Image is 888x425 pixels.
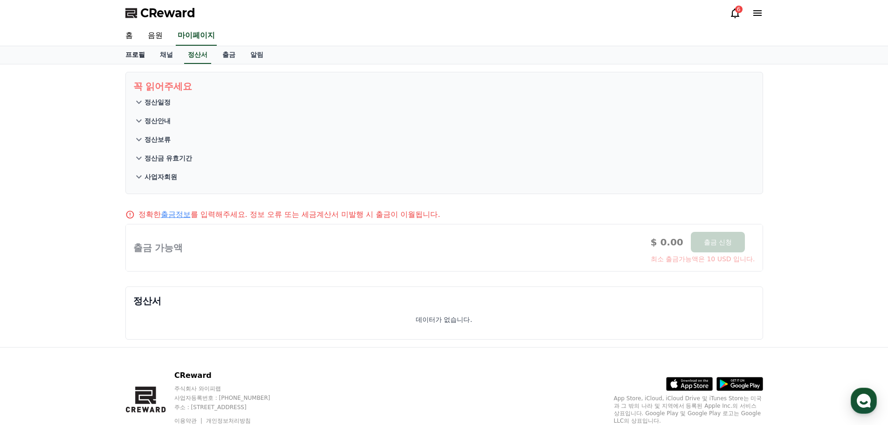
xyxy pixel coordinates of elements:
[140,26,170,46] a: 음원
[133,93,755,111] button: 정산일정
[133,130,755,149] button: 정산보류
[3,296,62,319] a: 홈
[176,26,217,46] a: 마이페이지
[133,167,755,186] button: 사업자회원
[215,46,243,64] a: 출금
[133,111,755,130] button: 정산안내
[730,7,741,19] a: 6
[174,418,204,424] a: 이용약관
[614,395,763,425] p: App Store, iCloud, iCloud Drive 및 iTunes Store는 미국과 그 밖의 나라 및 지역에서 등록된 Apple Inc.의 서비스 상표입니다. Goo...
[133,149,755,167] button: 정산금 유효기간
[243,46,271,64] a: 알림
[145,172,177,181] p: 사업자회원
[206,418,251,424] a: 개인정보처리방침
[152,46,180,64] a: 채널
[145,135,171,144] p: 정산보류
[120,296,179,319] a: 설정
[118,46,152,64] a: 프로필
[133,80,755,93] p: 꼭 읽어주세요
[174,394,288,402] p: 사업자등록번호 : [PHONE_NUMBER]
[62,296,120,319] a: 대화
[144,310,155,317] span: 설정
[138,209,441,220] p: 정확한 를 입력해주세요. 정보 오류 또는 세금계산서 미발행 시 출금이 이월됩니다.
[174,370,288,381] p: CReward
[133,294,755,307] p: 정산서
[85,310,96,318] span: 대화
[145,116,171,125] p: 정산안내
[735,6,743,13] div: 6
[145,98,171,107] p: 정산일정
[125,6,195,21] a: CReward
[174,385,288,392] p: 주식회사 와이피랩
[145,153,193,163] p: 정산금 유효기간
[118,26,140,46] a: 홈
[140,6,195,21] span: CReward
[184,46,211,64] a: 정산서
[416,315,472,324] p: 데이터가 없습니다.
[29,310,35,317] span: 홈
[174,404,288,411] p: 주소 : [STREET_ADDRESS]
[161,210,191,219] a: 출금정보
